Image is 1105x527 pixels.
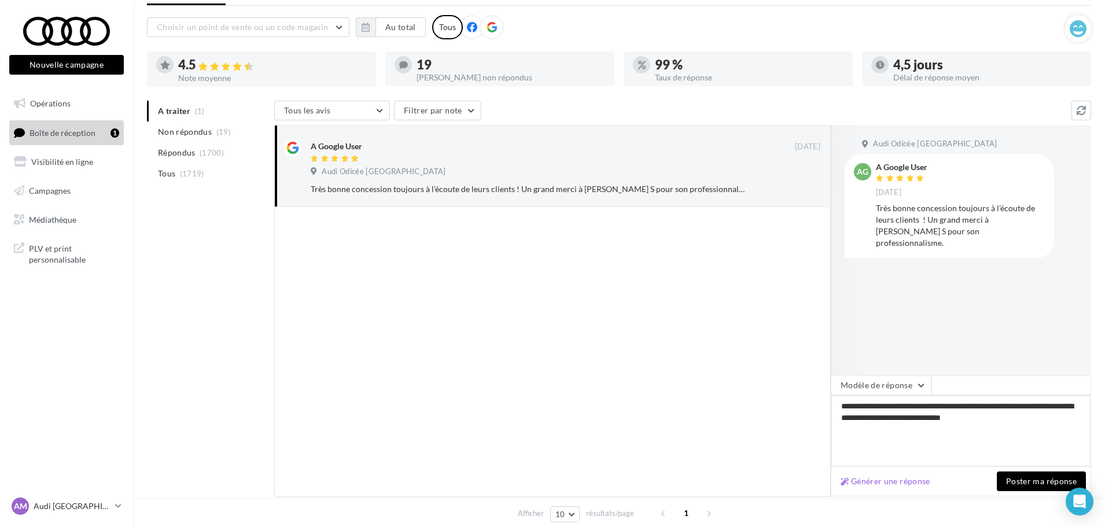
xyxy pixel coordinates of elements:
span: 10 [555,510,565,519]
a: PLV et print personnalisable [7,236,126,270]
span: (1719) [180,169,204,178]
button: Nouvelle campagne [9,55,124,75]
div: 99 % [655,58,844,71]
div: 1 [110,128,119,138]
a: Médiathèque [7,208,126,232]
span: Répondus [158,147,196,159]
span: Campagnes [29,186,71,196]
button: Au total [356,17,426,37]
div: Très bonne concession toujours à l’écoute de leurs clients ! Un grand merci à [PERSON_NAME] S pou... [876,202,1045,249]
span: (1700) [200,148,224,157]
span: Opérations [30,98,71,108]
span: Boîte de réception [30,127,95,137]
span: Choisir un point de vente ou un code magasin [157,22,328,32]
button: Modèle de réponse [831,375,931,395]
button: Filtrer par note [394,101,481,120]
span: AM [14,500,27,512]
span: AG [857,166,868,178]
button: Poster ma réponse [997,471,1086,491]
div: Très bonne concession toujours à l’écoute de leurs clients ! Un grand merci à [PERSON_NAME] S pou... [311,183,745,195]
button: 10 [550,506,580,522]
button: Choisir un point de vente ou un code magasin [147,17,349,37]
div: 4.5 [178,58,367,72]
div: A Google User [311,141,362,152]
div: Taux de réponse [655,73,844,82]
span: Afficher [518,508,544,519]
span: Visibilité en ligne [31,157,93,167]
span: [DATE] [876,187,901,198]
a: AM Audi [GEOGRAPHIC_DATA] [9,495,124,517]
span: Médiathèque [29,214,76,224]
div: Délai de réponse moyen [893,73,1082,82]
span: Non répondus [158,126,212,138]
a: Boîte de réception1 [7,120,126,145]
div: Note moyenne [178,74,367,82]
span: [DATE] [795,142,820,152]
p: Audi [GEOGRAPHIC_DATA] [34,500,110,512]
div: 4,5 jours [893,58,1082,71]
a: Campagnes [7,179,126,203]
div: A Google User [876,163,927,171]
a: Opérations [7,91,126,116]
a: Visibilité en ligne [7,150,126,174]
div: 19 [417,58,605,71]
span: (19) [216,127,231,137]
button: Au total [375,17,426,37]
span: PLV et print personnalisable [29,241,119,266]
span: Audi Odicée [GEOGRAPHIC_DATA] [873,139,997,149]
span: 1 [677,504,695,522]
button: Générer une réponse [836,474,935,488]
div: [PERSON_NAME] non répondus [417,73,605,82]
button: Tous les avis [274,101,390,120]
div: Tous [432,15,463,39]
span: Tous [158,168,175,179]
span: Tous les avis [284,105,331,115]
div: Open Intercom Messenger [1066,488,1093,515]
span: résultats/page [586,508,634,519]
span: Audi Odicée [GEOGRAPHIC_DATA] [322,167,445,177]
